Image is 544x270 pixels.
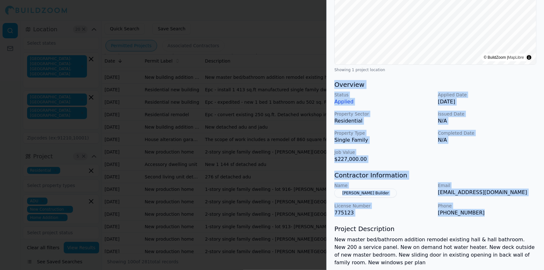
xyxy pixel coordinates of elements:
p: Job Value [334,149,433,155]
p: Property Sector [334,111,433,117]
summary: Toggle attribution [525,54,533,61]
p: [DATE] [438,98,536,106]
h3: Overview [334,80,536,89]
p: Status [334,92,433,98]
p: [EMAIL_ADDRESS][DOMAIN_NAME] [438,189,536,196]
a: MapLibre [508,55,524,60]
p: Applied [334,98,433,106]
p: [PHONE_NUMBER] [438,209,536,217]
p: $227,000.00 [334,155,433,163]
p: Completed Date [438,130,536,136]
p: 775123 [334,209,433,217]
p: Single Family [334,136,433,144]
div: Showing 1 project location [334,67,536,72]
p: Name [334,182,433,189]
p: New master bed/bathroom addition remodel existing hall & hall bathroom. New 200 a service panel. ... [334,236,536,266]
p: Residential [334,117,433,125]
h3: Project Description [334,224,536,233]
h3: Contractor Information [334,171,536,180]
p: Property Type [334,130,433,136]
p: N/A [438,136,536,144]
p: License Number [334,203,433,209]
p: Issued Date [438,111,536,117]
div: © BuildZoom | [484,54,524,61]
p: Email [438,182,536,189]
p: Applied Date [438,92,536,98]
p: N/A [438,117,536,125]
p: Phone [438,203,536,209]
button: [PERSON_NAME] Builder [334,189,397,198]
